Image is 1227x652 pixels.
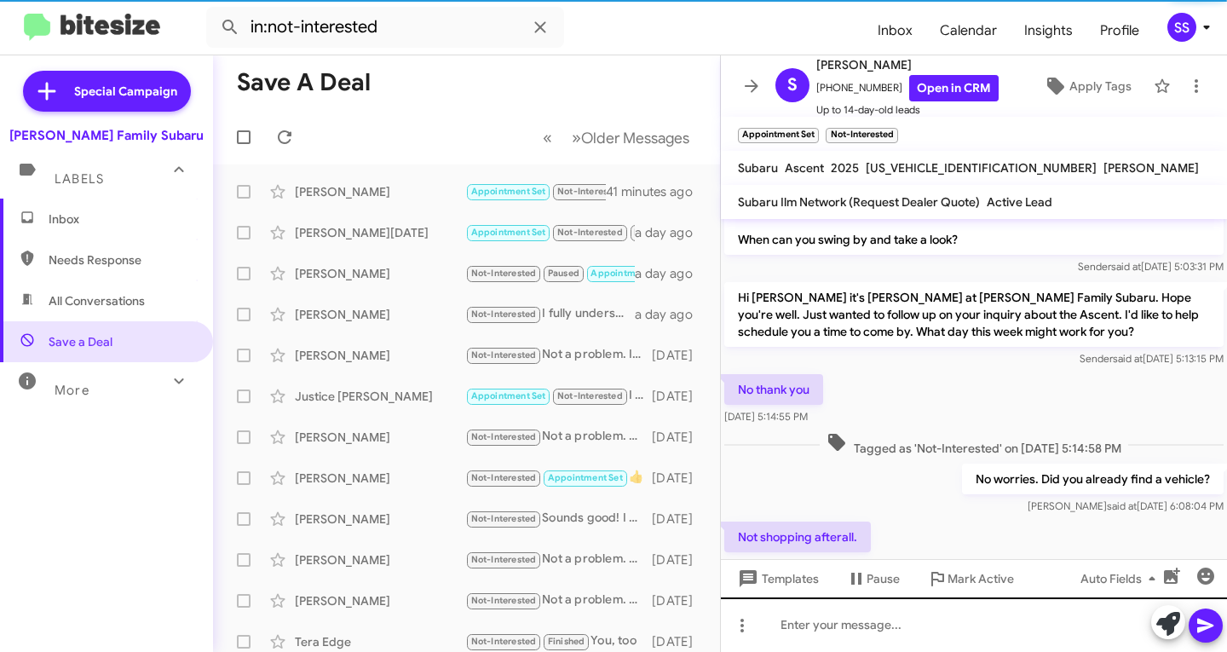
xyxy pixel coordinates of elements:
button: SS [1153,13,1208,42]
div: Not a problem. Would you consider trading up into a Newer vehicle? [465,550,652,569]
div: [DATE] [652,592,706,609]
button: Apply Tags [1028,71,1145,101]
p: No worries. Did you already find a vehicle? [962,464,1224,494]
span: Save a Deal [49,333,112,350]
span: Appointment Set [471,186,546,197]
p: Not shopping afterall. [724,522,871,552]
button: Mark Active [913,563,1028,594]
div: I fully understand. What vehicle did you end up purchasing? [465,304,635,324]
div: [DATE] [652,388,706,405]
span: [US_VEHICLE_IDENTIFICATION_NUMBER] [866,160,1097,176]
div: [DATE] [652,633,706,650]
span: Appointment Set [548,472,623,483]
span: said at [1111,260,1141,273]
div: [DATE] [652,429,706,446]
div: You, too [465,632,652,651]
div: a day ago [635,224,706,241]
div: [PERSON_NAME] [295,511,465,528]
span: Not-Interested [557,186,623,197]
div: a day ago [635,306,706,323]
span: Apply Tags [1069,71,1132,101]
span: Not-Interested [471,268,537,279]
div: Not a problem. I hope you have a great rest of your day! [465,222,635,242]
span: [DATE] 5:14:55 PM [724,410,808,423]
span: [PERSON_NAME] [1103,160,1199,176]
span: said at [1113,352,1143,365]
a: Calendar [926,6,1011,55]
span: Finished [634,227,671,238]
div: [DATE] [652,511,706,528]
button: Pause [832,563,913,594]
span: Pause [867,563,900,594]
nav: Page navigation example [533,120,700,155]
p: No thank you [724,374,823,405]
div: [PERSON_NAME] [295,551,465,568]
div: I fully understand. [465,386,652,406]
span: Sender [DATE] 5:13:15 PM [1080,352,1224,365]
span: Subaru Ilm Network (Request Dealer Quote) [738,194,980,210]
div: [PERSON_NAME] [295,429,465,446]
span: » [572,127,581,148]
span: Special Campaign [74,83,177,100]
span: [PERSON_NAME] [DATE] 6:08:04 PM [1028,499,1224,512]
span: Appointment Set [471,227,546,238]
span: Not-Interested [471,595,537,606]
div: [DATE] [652,470,706,487]
a: Insights [1011,6,1086,55]
span: Not-Interested [471,554,537,565]
h1: Save a Deal [237,69,371,96]
small: Not-Interested [826,128,897,143]
span: All Conversations [49,292,145,309]
small: Appointment Set [738,128,819,143]
div: Sounds good! I hope you have a great rest of your day! [465,509,652,528]
span: Templates [734,563,819,594]
div: [PERSON_NAME][DATE] [295,224,465,241]
span: Not-Interested [471,472,537,483]
span: Tagged as 'Not-Interested' on [DATE] 5:14:58 PM [820,432,1128,457]
div: [PERSON_NAME] [295,470,465,487]
span: Not-Interested [471,431,537,442]
div: [PERSON_NAME] [295,306,465,323]
span: Not-Interested [557,227,623,238]
a: Profile [1086,6,1153,55]
button: Next [562,120,700,155]
span: « [543,127,552,148]
span: said at [1107,499,1137,512]
span: Paused [548,268,579,279]
div: [DATE] [652,551,706,568]
span: Labels [55,171,104,187]
a: Inbox [864,6,926,55]
a: Open in CRM [909,75,999,101]
button: Templates [721,563,832,594]
div: 👍 [465,468,652,488]
span: Not-Interested [471,636,537,647]
span: 2025 [831,160,859,176]
span: Appointment Set [590,268,665,279]
span: Not-Interested [471,349,537,361]
div: Not a problem. Keep us updated if you might be interested! [465,427,652,447]
p: Hi [PERSON_NAME] it's [PERSON_NAME] at [PERSON_NAME] Family Subaru. Hope you're well. Just wanted... [724,282,1224,347]
span: [PHONE_NUMBER] [816,75,999,101]
div: Will do [465,263,635,283]
div: SS [1167,13,1196,42]
div: [PERSON_NAME] [295,347,465,364]
span: Not-Interested [471,513,537,524]
div: Not a problem. I hope you have a great rest of your night [465,345,652,365]
span: Inbox [49,211,193,228]
a: Special Campaign [23,71,191,112]
div: Not a problem. We would love to discuss trading it in for a newer subaru! [465,591,652,610]
span: Not-Interested [557,390,623,401]
span: Ascent [785,160,824,176]
div: [PERSON_NAME] Family Subaru [9,127,204,144]
button: Previous [533,120,562,155]
div: Tera Edge [295,633,465,650]
div: Not shopping afterall. [465,182,606,201]
div: Justice [PERSON_NAME] [295,388,465,405]
span: S [787,72,798,99]
button: Auto Fields [1067,563,1176,594]
span: Finished [548,636,585,647]
div: [PERSON_NAME] [295,265,465,282]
